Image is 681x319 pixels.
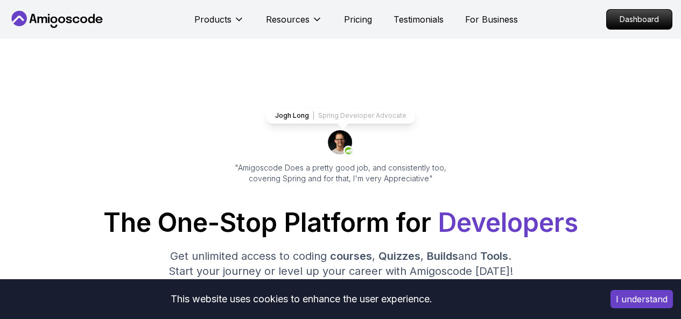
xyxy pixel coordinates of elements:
span: Developers [438,207,578,238]
button: Accept cookies [610,290,673,308]
p: Products [194,13,231,26]
p: Dashboard [607,10,672,29]
a: Dashboard [606,9,672,30]
a: For Business [465,13,518,26]
img: josh long [328,130,354,156]
a: Pricing [344,13,372,26]
span: courses [330,250,372,263]
p: "Amigoscode Does a pretty good job, and consistently too, covering Spring and for that, I'm very ... [220,162,461,184]
p: Jogh Long [275,111,309,120]
div: This website uses cookies to enhance the user experience. [8,287,594,311]
a: Testimonials [394,13,444,26]
h1: The One-Stop Platform for [9,210,672,236]
span: Tools [480,250,508,263]
p: Spring Developer Advocate [318,111,406,120]
button: Resources [266,13,322,34]
p: Resources [266,13,310,26]
span: Builds [427,250,458,263]
p: Get unlimited access to coding , , and . Start your journey or level up your career with Amigosco... [160,249,522,279]
span: Quizzes [378,250,420,263]
button: Products [194,13,244,34]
